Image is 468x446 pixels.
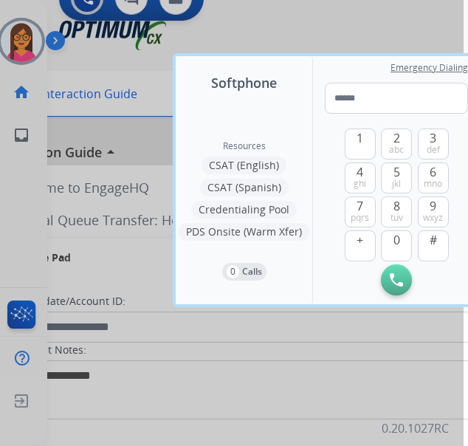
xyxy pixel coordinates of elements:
[381,128,412,159] button: 2abc
[390,273,403,287] img: call-button
[345,162,376,193] button: 4ghi
[418,196,449,227] button: 9wxyz
[179,223,309,241] button: PDS Onsite (Warm Xfer)
[390,212,403,224] span: tuv
[418,230,449,261] button: #
[202,157,286,174] button: CSAT (English)
[191,201,297,219] button: Credentialing Pool
[423,212,443,224] span: wxyz
[418,128,449,159] button: 3def
[381,230,412,261] button: 0
[357,197,363,215] span: 7
[381,196,412,227] button: 8tuv
[424,178,442,190] span: mno
[393,197,400,215] span: 8
[430,231,437,249] span: #
[392,178,401,190] span: jkl
[227,265,239,278] p: 0
[381,162,412,193] button: 5jkl
[390,62,468,74] span: Emergency Dialing
[357,163,363,181] span: 4
[242,265,262,278] p: Calls
[357,231,363,249] span: +
[430,129,436,147] span: 3
[345,128,376,159] button: 1
[223,140,266,152] span: Resources
[382,419,449,437] p: 0.20.1027RC
[222,263,266,281] button: 0Calls
[418,162,449,193] button: 6mno
[393,163,400,181] span: 5
[351,212,369,224] span: pqrs
[393,129,400,147] span: 2
[430,197,436,215] span: 9
[357,129,363,147] span: 1
[200,179,289,196] button: CSAT (Spanish)
[345,230,376,261] button: +
[354,178,366,190] span: ghi
[345,196,376,227] button: 7pqrs
[430,163,436,181] span: 6
[393,231,400,249] span: 0
[389,144,404,156] span: abc
[427,144,440,156] span: def
[211,72,277,93] span: Softphone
